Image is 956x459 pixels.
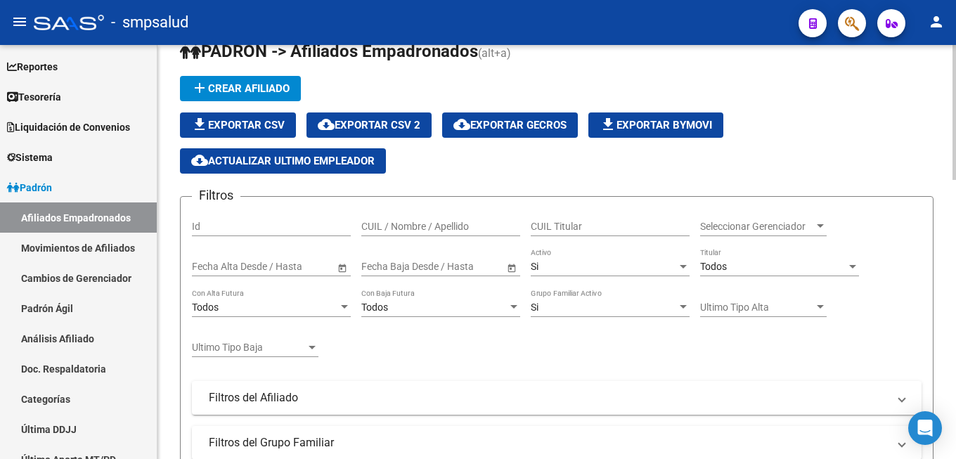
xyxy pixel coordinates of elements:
button: Exportar CSV [180,112,296,138]
span: Liquidación de Convenios [7,119,130,135]
mat-panel-title: Filtros del Afiliado [209,390,888,406]
h3: Filtros [192,186,240,205]
span: Exportar GECROS [453,119,567,131]
span: Padrón [7,180,52,195]
mat-panel-title: Filtros del Grupo Familiar [209,435,888,451]
span: Todos [361,302,388,313]
button: Crear Afiliado [180,76,301,101]
span: Actualizar ultimo Empleador [191,155,375,167]
span: (alt+a) [478,46,511,60]
span: Si [531,302,538,313]
span: Exportar CSV [191,119,285,131]
input: Fecha inicio [361,261,413,273]
span: PADRON -> Afiliados Empadronados [180,41,478,61]
button: Exportar Bymovi [588,112,723,138]
button: Exportar CSV 2 [306,112,432,138]
button: Actualizar ultimo Empleador [180,148,386,174]
span: Todos [700,261,727,272]
span: Sistema [7,150,53,165]
mat-icon: cloud_download [318,116,335,133]
span: Exportar CSV 2 [318,119,420,131]
span: Seleccionar Gerenciador [700,221,814,233]
span: Todos [192,302,219,313]
span: Ultimo Tipo Baja [192,342,306,354]
mat-icon: file_download [191,116,208,133]
mat-icon: person [928,13,945,30]
mat-expansion-panel-header: Filtros del Afiliado [192,381,922,415]
span: Ultimo Tipo Alta [700,302,814,313]
button: Open calendar [504,260,519,275]
span: Si [531,261,538,272]
mat-icon: file_download [600,116,616,133]
button: Exportar GECROS [442,112,578,138]
span: Exportar Bymovi [600,119,712,131]
input: Fecha fin [425,261,493,273]
span: Reportes [7,59,58,75]
input: Fecha inicio [192,261,243,273]
span: Crear Afiliado [191,82,290,95]
button: Open calendar [335,260,349,275]
input: Fecha fin [255,261,324,273]
mat-icon: add [191,79,208,96]
mat-icon: cloud_download [191,152,208,169]
mat-icon: cloud_download [453,116,470,133]
span: - smpsalud [111,7,188,38]
span: Tesorería [7,89,61,105]
div: Open Intercom Messenger [908,411,942,445]
mat-icon: menu [11,13,28,30]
